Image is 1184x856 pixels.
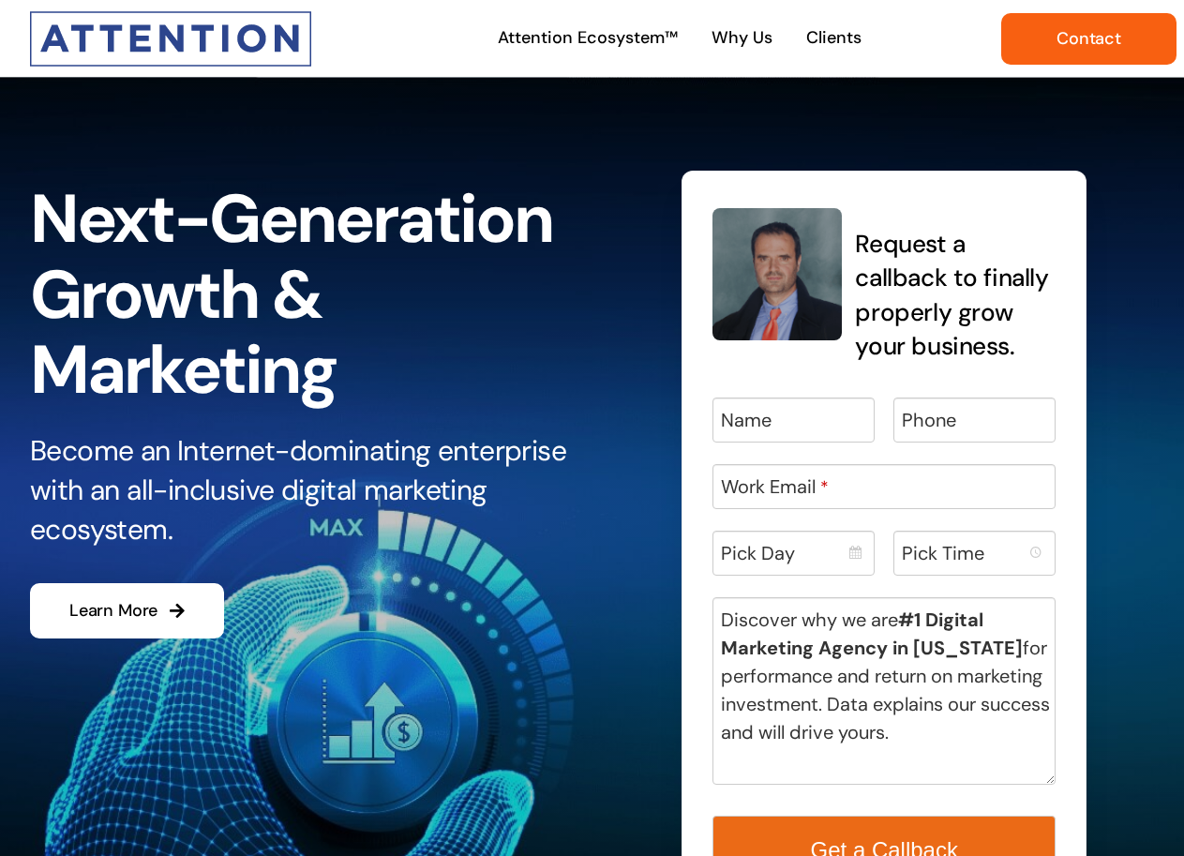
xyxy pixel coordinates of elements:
a: Learn More [30,583,224,638]
img: cuk_154x158-C [712,208,842,340]
a: Attention Ecosystem™ [492,19,683,59]
img: Attention Interactive Logo [30,11,311,67]
label: Phone [902,406,956,434]
h4: Request a callback to finally properly grow your business. [855,227,1056,364]
span: Attention Ecosystem™ [498,24,678,52]
span: Clients [806,24,862,52]
a: Clients [801,19,867,59]
b: #1 Digital Marketing Agency in [US_STATE] [721,608,1023,660]
label: Discover why we are for performance and return on marketing investment. Data explains our success... [721,606,1056,746]
a: Why Us [706,19,778,59]
span: Why Us [712,24,772,52]
nav: Main Menu Desktop [358,5,1001,72]
label: Work Email [721,473,829,501]
label: Pick Day [721,539,795,567]
a: Contact [1001,13,1177,65]
h1: Next-Generation Growth & Marketing [30,182,592,409]
span: Contact [1057,29,1121,49]
label: Pick Time [902,539,984,567]
p: Become an Internet-dominating enterprise with an all-inclusive digital marketing ecosystem. [30,431,592,549]
span: Learn More [69,601,157,621]
a: Attention-Only-Logo-300wide [30,8,311,33]
label: Name [721,406,772,434]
